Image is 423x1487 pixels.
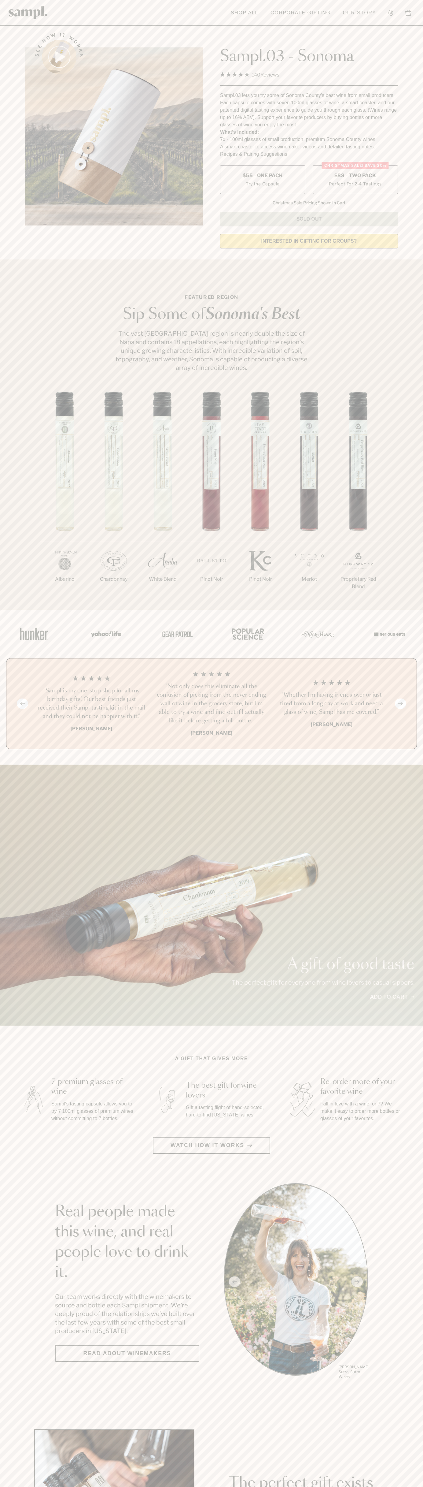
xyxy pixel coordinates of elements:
div: Christmas SALE! Save 20% [322,162,389,169]
li: 2 / 4 [156,671,267,737]
button: Sold Out [220,212,398,226]
h2: Sip Some of [114,307,309,322]
p: Pinot Noir [236,576,285,583]
b: [PERSON_NAME] [311,721,352,727]
li: 6 / 7 [285,392,334,602]
p: Sampl's tasting capsule allows you to try 7 100ml glasses of premium wines without committing to ... [51,1100,134,1122]
div: Sampl.03 lets you try some of Sonoma County's best wine from small producers. Each capsule comes ... [220,92,398,129]
p: The perfect gift for everyone from wine lovers to casual sippers. [232,978,414,987]
span: Reviews [260,72,279,78]
img: Artboard_5_7fdae55a-36fd-43f7-8bfd-f74a06a2878e_x450.png [158,621,194,647]
li: Recipes & Pairing Suggestions [220,151,398,158]
a: Read about Winemakers [55,1345,199,1362]
b: [PERSON_NAME] [71,726,112,732]
li: 1 / 7 [40,392,89,602]
p: Albarino [40,576,89,583]
h3: Re-order more of your favorite wine [320,1077,403,1097]
a: Corporate Gifting [267,6,334,20]
em: Sonoma's Best [205,307,300,322]
ul: carousel [224,1183,368,1380]
li: 7x - 100ml glasses of small production, premium Sonoma County wines [220,136,398,143]
b: [PERSON_NAME] [191,730,232,736]
li: 1 / 4 [36,671,147,737]
h3: “Not only does this eliminate all the confusion of picking from the never ending wall of wine in ... [156,682,267,725]
img: Artboard_4_28b4d326-c26e-48f9-9c80-911f17d6414e_x450.png [229,621,265,647]
li: 4 / 7 [187,392,236,602]
li: A smart coaster to access winemaker videos and detailed tasting notes. [220,143,398,151]
a: Add to cart [370,993,414,1001]
strong: What’s Included: [220,129,259,135]
p: A gift of good taste [232,957,414,972]
img: Artboard_1_c8cd28af-0030-4af1-819c-248e302c7f06_x450.png [16,621,53,647]
span: 140 [252,72,260,78]
h3: “Whether I'm having friends over or just tired from a long day at work and need a glass of wine, ... [276,691,387,717]
li: 3 / 4 [276,671,387,737]
h2: Real people made this wine, and real people love to drink it. [55,1202,199,1283]
li: 5 / 7 [236,392,285,602]
button: Next slide [395,699,406,709]
p: Gift a tasting flight of hand-selected, hard-to-find [US_STATE] wines. [186,1104,269,1119]
img: Artboard_7_5b34974b-f019-449e-91fb-745f8d0877ee_x450.png [370,621,407,647]
li: 3 / 7 [138,392,187,602]
h3: The best gift for wine lovers [186,1081,269,1100]
button: Previous slide [17,699,28,709]
li: 2 / 7 [89,392,138,602]
p: Proprietary Red Blend [334,576,383,590]
p: Fall in love with a wine, or 7? We make it easy to order more bottles or glasses of your favorites. [320,1100,403,1122]
a: Our Story [340,6,379,20]
small: Perfect For 2-4 Tastings [329,181,381,187]
button: Watch how it works [153,1137,270,1154]
span: $88 - Two Pack [334,172,376,179]
a: interested in gifting for groups? [220,234,398,248]
small: Try the Capsule [246,181,280,187]
img: Sampl.03 - Sonoma [25,47,203,225]
img: Artboard_3_0b291449-6e8c-4d07-b2c2-3f3601a19cd1_x450.png [300,621,336,647]
div: slide 1 [224,1183,368,1380]
h2: A gift that gives more [175,1055,248,1062]
li: 7 / 7 [334,392,383,610]
img: Sampl logo [9,6,48,19]
p: Merlot [285,576,334,583]
p: Chardonnay [89,576,138,583]
p: Featured Region [114,294,309,301]
p: [PERSON_NAME] Sutro, Sutro Wines [339,1365,368,1379]
img: Artboard_6_04f9a106-072f-468a-bdd7-f11783b05722_x450.png [87,621,123,647]
button: See how it works [42,40,76,74]
h3: 7 premium glasses of wine [51,1077,134,1097]
p: The vast [GEOGRAPHIC_DATA] region is nearly double the size of Napa and contains 18 appellations,... [114,329,309,372]
span: $55 - One Pack [243,172,283,179]
p: White Blend [138,576,187,583]
p: Our team works directly with the winemakers to source and bottle each Sampl shipment. We’re deepl... [55,1292,199,1335]
p: Pinot Noir [187,576,236,583]
div: 140Reviews [220,71,279,79]
li: Christmas Sale Pricing Shown In Cart [270,200,348,206]
a: Shop All [228,6,261,20]
h1: Sampl.03 - Sonoma [220,47,398,66]
h3: “Sampl is my one-stop shop for all my birthday gifts! Our best friends just received their Sampl ... [36,687,147,721]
